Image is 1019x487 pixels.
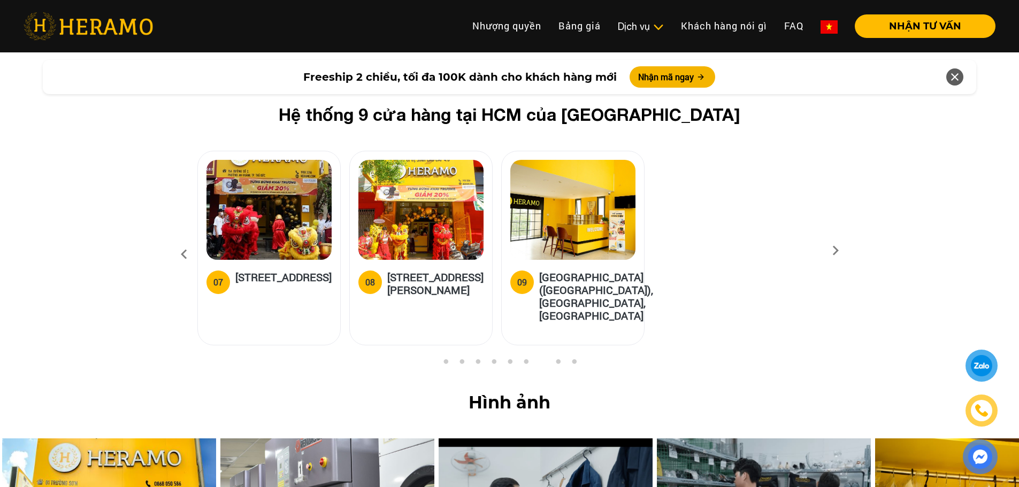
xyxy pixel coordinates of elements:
[618,19,664,34] div: Dịch vụ
[539,270,653,322] h5: [GEOGRAPHIC_DATA] ([GEOGRAPHIC_DATA]), [GEOGRAPHIC_DATA], [GEOGRAPHIC_DATA]
[17,392,1002,413] h2: Hình ảnh
[213,276,223,289] div: 07
[672,14,776,37] a: Khách hàng nói gì
[358,160,484,260] img: heramo-398-duong-hoang-dieu-phuong-2-quan-4
[456,359,467,369] button: 2
[550,14,609,37] a: Bảng giá
[517,276,527,289] div: 09
[846,21,995,31] a: NHẬN TƯ VẤN
[653,22,664,33] img: subToggleIcon
[488,359,499,369] button: 4
[855,14,995,38] button: NHẬN TƯ VẤN
[537,359,547,369] button: 7
[630,66,715,88] button: Nhận mã ngay
[504,359,515,369] button: 5
[510,160,635,260] img: heramo-parc-villa-dai-phuoc-island-dong-nai
[440,359,451,369] button: 1
[974,403,989,418] img: phone-icon
[520,359,531,369] button: 6
[235,270,332,292] h5: [STREET_ADDRESS]
[569,359,579,369] button: 9
[472,359,483,369] button: 3
[206,160,332,260] img: heramo-15a-duong-so-2-phuong-an-khanh-thu-duc
[303,69,617,85] span: Freeship 2 chiều, tối đa 100K dành cho khách hàng mới
[776,14,812,37] a: FAQ
[553,359,563,369] button: 8
[464,14,550,37] a: Nhượng quyền
[365,276,375,289] div: 08
[214,104,805,125] h2: Hệ thống 9 cửa hàng tại HCM của [GEOGRAPHIC_DATA]
[967,396,996,425] a: phone-icon
[387,270,484,296] h5: [STREET_ADDRESS][PERSON_NAME]
[821,20,838,34] img: vn-flag.png
[24,12,153,40] img: heramo-logo.png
